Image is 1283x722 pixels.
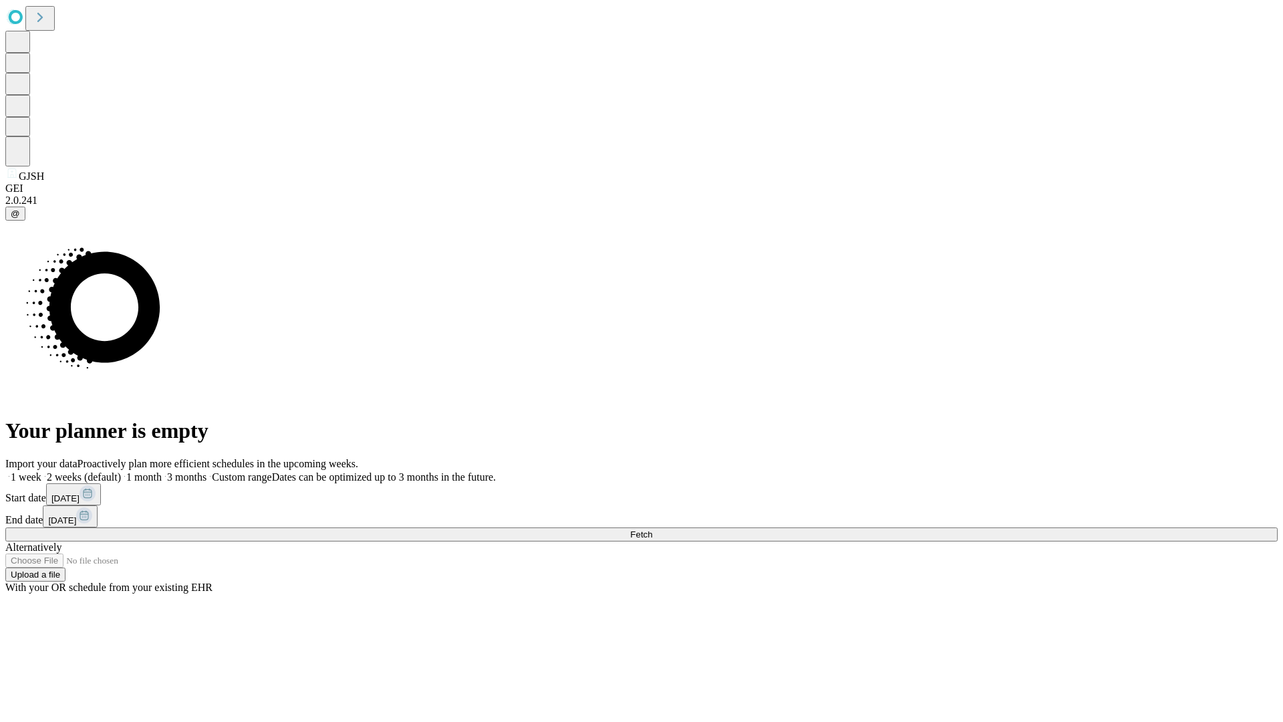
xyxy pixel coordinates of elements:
div: Start date [5,483,1278,505]
span: Custom range [212,471,271,483]
span: Fetch [630,529,652,539]
span: Proactively plan more efficient schedules in the upcoming weeks. [78,458,358,469]
span: @ [11,209,20,219]
button: Upload a file [5,568,65,582]
span: 1 month [126,471,162,483]
span: 2 weeks (default) [47,471,121,483]
span: Dates can be optimized up to 3 months in the future. [272,471,496,483]
div: GEI [5,183,1278,195]
span: 1 week [11,471,41,483]
span: 3 months [167,471,206,483]
span: With your OR schedule from your existing EHR [5,582,212,593]
span: [DATE] [51,493,80,503]
span: Import your data [5,458,78,469]
button: [DATE] [46,483,101,505]
span: [DATE] [48,515,76,525]
h1: Your planner is empty [5,418,1278,443]
span: Alternatively [5,541,61,553]
div: End date [5,505,1278,527]
button: Fetch [5,527,1278,541]
div: 2.0.241 [5,195,1278,207]
button: @ [5,207,25,221]
span: GJSH [19,170,44,182]
button: [DATE] [43,505,98,527]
